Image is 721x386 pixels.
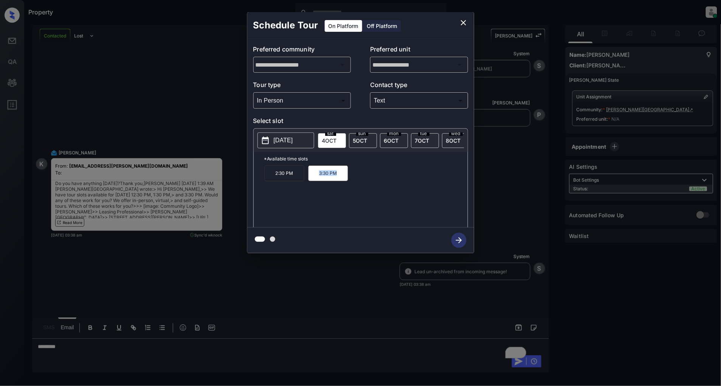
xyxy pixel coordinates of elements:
p: Preferred community [253,45,351,57]
p: 3:30 PM [308,165,348,181]
div: On Platform [325,20,362,32]
div: date-select [411,133,439,148]
div: date-select [442,133,470,148]
span: sat [325,131,336,136]
p: Preferred unit [370,45,468,57]
p: *Available time slots [264,152,468,165]
button: close [456,15,471,30]
span: wed [449,131,463,136]
div: Text [372,94,466,107]
span: 6 OCT [384,137,399,144]
p: [DATE] [274,136,293,145]
div: Off Platform [363,20,401,32]
div: In Person [255,94,349,107]
p: Contact type [370,80,468,92]
h2: Schedule Tour [247,12,324,39]
span: 7 OCT [415,137,429,144]
p: 2:30 PM [264,165,304,181]
div: date-select [318,133,346,148]
div: date-select [349,133,377,148]
span: mon [387,131,401,136]
span: 8 OCT [446,137,461,144]
button: [DATE] [257,132,314,148]
span: 5 OCT [353,137,367,144]
span: 4 OCT [322,137,337,144]
span: sun [356,131,368,136]
span: tue [418,131,429,136]
p: Select slot [253,116,468,128]
p: Tour type [253,80,351,92]
div: date-select [380,133,408,148]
